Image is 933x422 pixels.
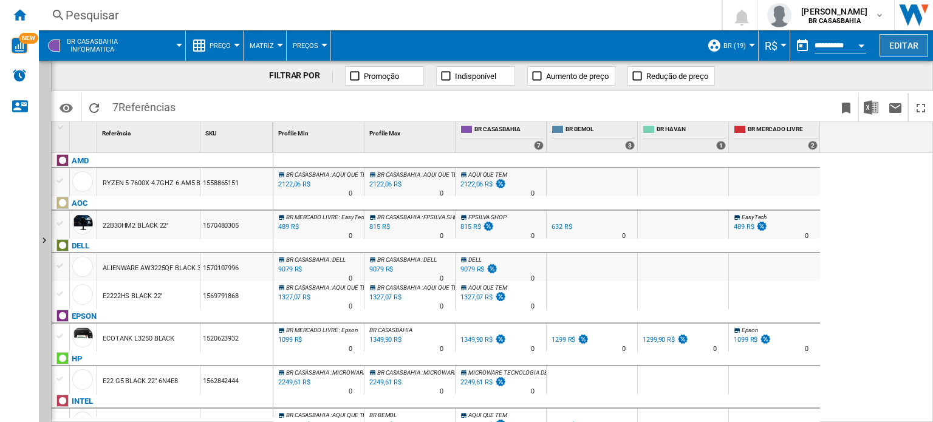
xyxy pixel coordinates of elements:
[640,122,728,152] div: BR HAVAN 1 offers sold by BR HAVAN
[468,171,507,178] span: AQUI QUE TEM
[19,33,38,44] span: NEW
[250,30,280,61] button: Matriz
[459,376,507,389] div: 2249,61 R$
[756,221,768,231] img: promotionV3.png
[103,325,174,353] div: ECOTANK L3250 BLACK
[713,343,717,355] div: Tempo de entrega : 0 dia
[377,369,420,376] span: BR CASASBAHIA
[460,336,493,344] div: 1349,90 R$
[808,17,861,25] b: BR CASASBAHIA
[72,122,97,141] div: Sort None
[276,179,310,191] div: Última atualização : Sexta-Feira, 26 de Setembro de 2025 05:37
[455,72,496,81] span: Indisponível
[468,369,600,376] span: MICROWARE TECNOLOGIA DE INFORMACAO LTDA
[103,254,207,282] div: ALIENWARE AW3225QF BLACK 32"
[732,221,768,233] div: 489 R$
[276,264,302,276] div: Última atualização : Sexta-Feira, 26 de Setembro de 2025 05:15
[106,93,182,118] span: 7
[293,42,318,50] span: Preços
[723,30,752,61] button: BR (19)
[440,273,443,285] div: Tempo de entrega : 0 dia
[103,212,169,240] div: 22B30HM2 BLACK 22"
[731,122,820,152] div: BR MERCADO LIVRE 2 offers sold by BR MERCADO LIVRE
[622,230,626,242] div: Tempo de entrega : 0 dia
[210,42,231,50] span: Preço
[482,221,494,231] img: promotionV3.png
[759,30,790,61] md-menu: Currency
[349,386,352,398] div: Tempo de entrega : 0 dia
[641,334,689,346] div: 1299,90 R$
[377,214,420,220] span: BR CASASBAHIA
[67,30,130,61] button: BR CASASBAHIAInformatica
[345,66,424,86] button: Promoção
[440,343,443,355] div: Tempo de entrega : 0 dia
[12,38,27,53] img: wise-card.svg
[66,7,690,24] div: Pesquisar
[767,3,791,27] img: profile.jpg
[460,223,480,231] div: 815 R$
[203,122,273,141] div: Sort None
[367,376,402,389] div: Última atualização : Sexta-Feira, 26 de Setembro de 2025 05:41
[349,273,352,285] div: Tempo de entrega : 0 dia
[369,412,397,418] span: BR BEMOL
[460,378,493,386] div: 2249,61 R$
[765,39,777,52] span: R$
[276,221,298,233] div: Última atualização : Sexta-Feira, 26 de Setembro de 2025 11:48
[203,122,273,141] div: SKU Sort None
[54,97,78,118] button: Opções
[742,214,767,220] span: EasyTech
[549,122,637,152] div: BR BEMOL 3 offers sold by BR BEMOL
[367,221,389,233] div: Última atualização : Sexta-Feira, 26 de Setembro de 2025 05:29
[367,122,455,141] div: Sort None
[200,324,273,352] div: 1520623932
[550,334,589,346] div: 1299 R$
[278,130,309,137] span: Profile Min
[250,42,274,50] span: Matriz
[286,284,329,291] span: BR CASASBAHIA
[531,343,535,355] div: Tempo de entrega : 0 dia
[527,66,615,86] button: Aumento de preço
[723,42,746,50] span: BR (19)
[625,141,635,150] div: 3 offers sold by BR BEMOL
[286,327,338,333] span: BR MERCADO LIVRE
[531,386,535,398] div: Tempo de entrega : 0 dia
[293,30,324,61] button: Preços
[286,412,329,418] span: BR CASASBAHIA
[367,334,402,346] div: Última atualização : Sexta-Feira, 26 de Setembro de 2025 05:50
[742,327,758,333] span: Epson
[349,301,352,313] div: Tempo de entrega : 0 dia
[369,327,412,333] span: BR CASASBAHIA
[716,141,726,150] div: 1 offers sold by BR HAVAN
[474,125,544,135] span: BR CASASBAHIA
[330,284,372,291] span: : AQUI QUE TEM
[734,336,757,344] div: 1099 R$
[440,301,443,313] div: Tempo de entrega : 0 dia
[459,334,507,346] div: 1349,90 R$
[367,122,455,141] div: Profile Max Sort None
[765,30,784,61] button: R$
[577,334,589,344] img: promotionV3.png
[864,100,878,115] img: excel-24x24.png
[200,211,273,239] div: 1570480305
[377,256,420,263] span: BR CASASBAHIA
[909,93,933,121] button: Maximizar
[546,72,609,81] span: Aumento de preço
[459,264,498,276] div: 9079 R$
[82,93,106,121] button: Recarregar
[205,130,217,137] span: SKU
[200,168,273,196] div: 1558865151
[646,72,708,81] span: Redução de preço
[494,334,507,344] img: promotionV3.png
[494,291,507,302] img: promotionV3.png
[790,33,815,58] button: md-calendar
[805,230,808,242] div: Tempo de entrega : 0 dia
[494,376,507,387] img: promotionV3.png
[677,334,689,344] img: promotionV3.png
[103,282,163,310] div: E2222HS BLACK 22"
[531,273,535,285] div: Tempo de entrega : 0 dia
[349,343,352,355] div: Tempo de entrega : 0 dia
[269,70,333,82] div: FILTRAR POR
